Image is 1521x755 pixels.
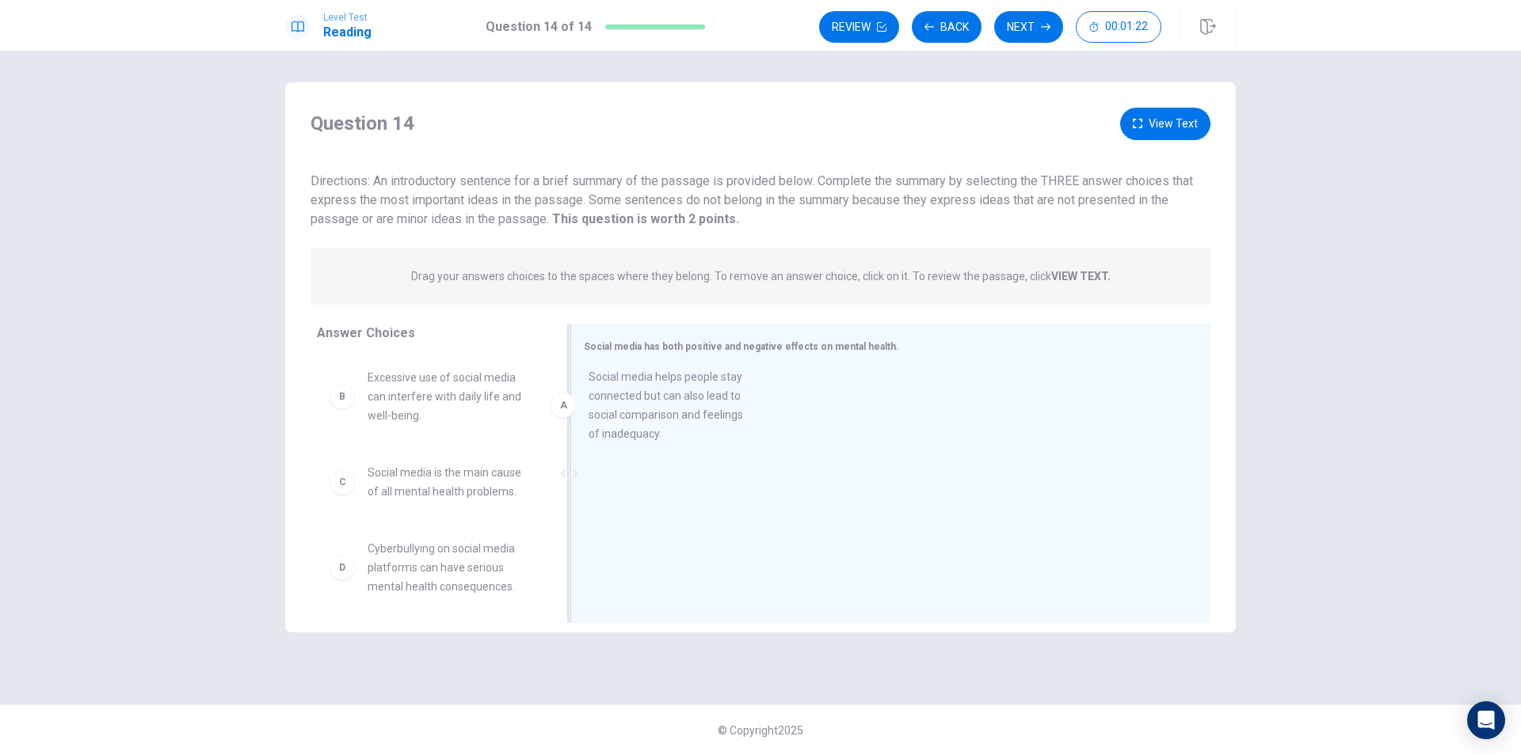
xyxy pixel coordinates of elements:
[311,111,414,136] h4: Question 14
[584,341,899,352] span: Social media has both positive and negative effects on mental health.
[1051,270,1111,283] strong: VIEW TEXT.
[323,12,372,23] span: Level Test
[1105,21,1148,33] span: 00:01:22
[1120,108,1210,140] button: View Text
[718,724,803,737] span: © Copyright 2025
[411,270,1111,283] p: Drag your answers choices to the spaces where they belong. To remove an answer choice, click on i...
[323,23,372,42] h1: Reading
[311,173,1193,226] span: Directions: An introductory sentence for a brief summary of the passage is provided below. Comple...
[819,11,899,43] button: Review
[1076,11,1161,43] button: 00:01:22
[912,11,982,43] button: Back
[317,325,415,340] span: Answer Choices
[549,211,739,226] strong: This question is worth 2 points.
[486,17,592,36] h1: Question 14 of 14
[1467,701,1505,739] div: Open Intercom Messenger
[994,11,1063,43] button: Next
